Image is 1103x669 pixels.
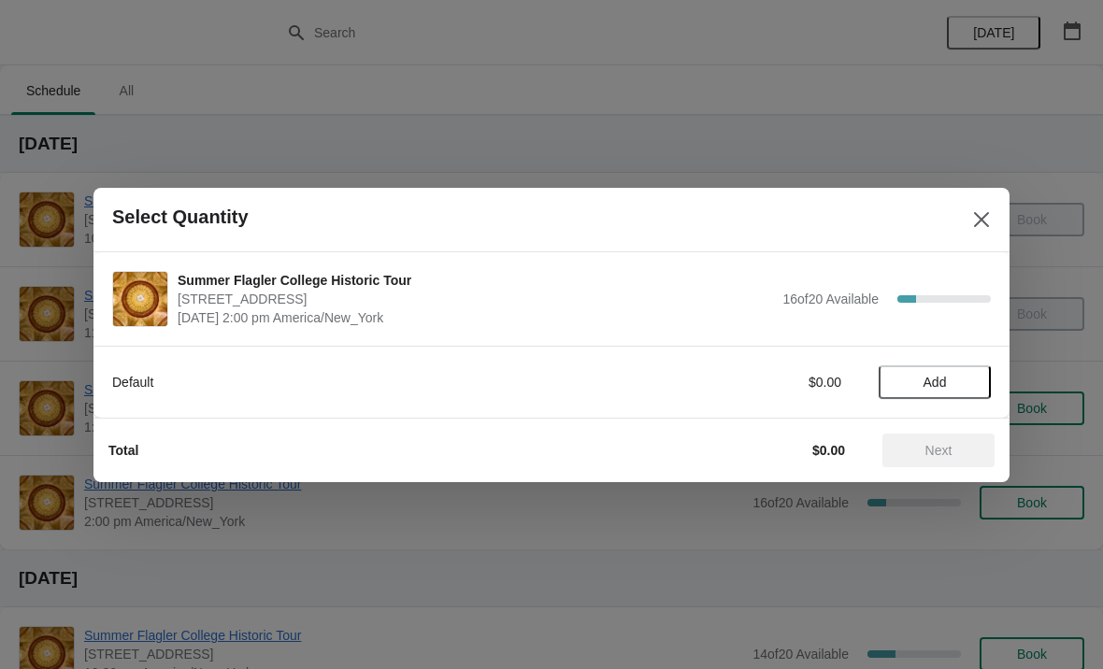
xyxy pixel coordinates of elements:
strong: Total [108,443,138,458]
span: [DATE] 2:00 pm America/New_York [178,308,773,327]
span: 16 of 20 Available [782,292,879,306]
span: Add [924,375,947,390]
div: Default [112,373,631,391]
span: [STREET_ADDRESS] [178,290,773,308]
div: $0.00 [668,373,841,391]
img: Summer Flagler College Historic Tour | 74 King Street, St. Augustine, FL, USA | August 15 | 2:00 ... [113,272,167,326]
button: Add [879,365,991,399]
span: Summer Flagler College Historic Tour [178,271,773,290]
button: Close [965,203,998,236]
h2: Select Quantity [112,206,249,228]
strong: $0.00 [812,443,845,458]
